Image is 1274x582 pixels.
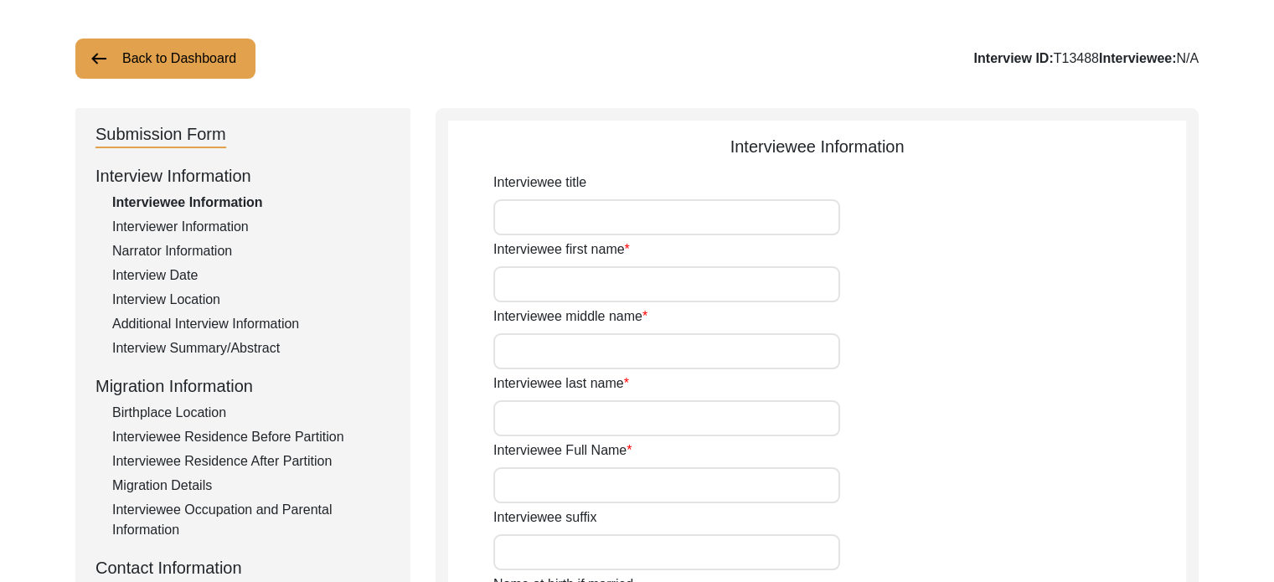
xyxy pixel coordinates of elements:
[448,134,1186,159] div: Interviewee Information
[112,193,390,213] div: Interviewee Information
[112,476,390,496] div: Migration Details
[493,173,586,193] label: Interviewee title
[75,39,255,79] button: Back to Dashboard
[493,373,629,394] label: Interviewee last name
[973,51,1053,65] b: Interview ID:
[112,290,390,310] div: Interview Location
[112,451,390,471] div: Interviewee Residence After Partition
[112,314,390,334] div: Additional Interview Information
[95,121,226,148] div: Submission Form
[112,338,390,358] div: Interview Summary/Abstract
[493,440,632,461] label: Interviewee Full Name
[493,306,647,327] label: Interviewee middle name
[493,507,596,528] label: Interviewee suffix
[112,217,390,237] div: Interviewer Information
[1099,51,1176,65] b: Interviewee:
[112,403,390,423] div: Birthplace Location
[112,500,390,540] div: Interviewee Occupation and Parental Information
[95,555,390,580] div: Contact Information
[973,49,1199,69] div: T13488 N/A
[95,373,390,399] div: Migration Information
[493,239,630,260] label: Interviewee first name
[89,49,109,69] img: arrow-left.png
[95,163,390,188] div: Interview Information
[112,265,390,286] div: Interview Date
[112,241,390,261] div: Narrator Information
[112,427,390,447] div: Interviewee Residence Before Partition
